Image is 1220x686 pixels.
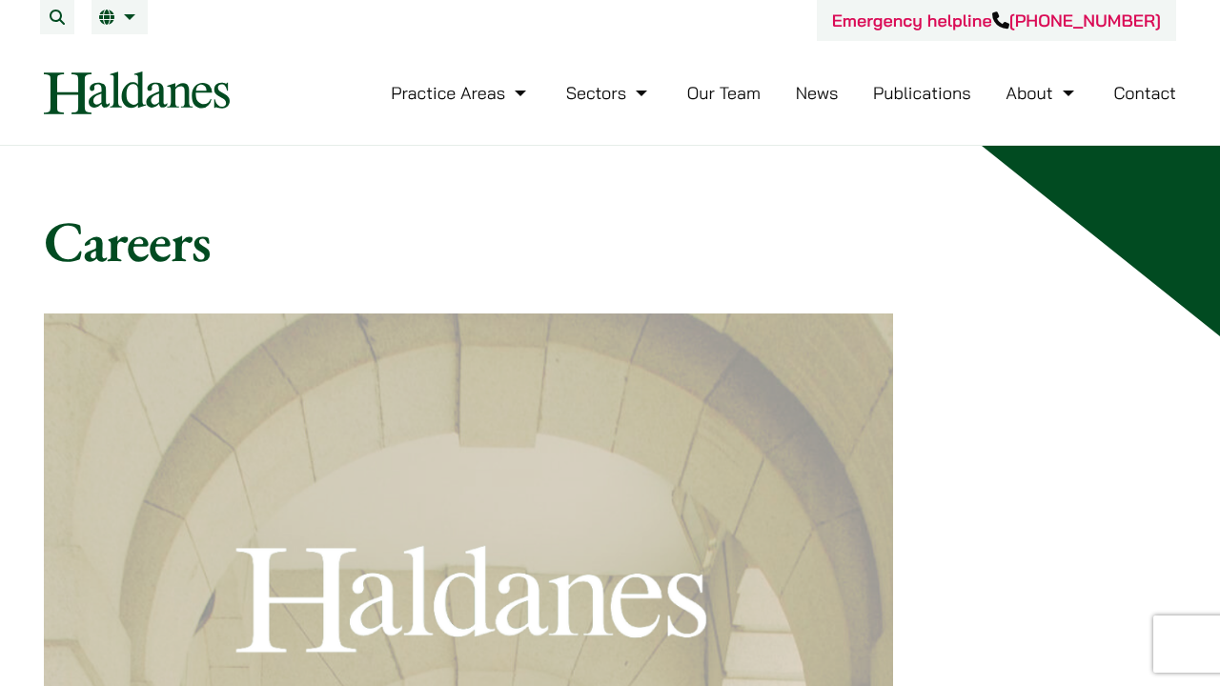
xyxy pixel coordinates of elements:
[1113,82,1176,104] a: Contact
[566,82,652,104] a: Sectors
[44,207,1176,275] h1: Careers
[99,10,140,25] a: EN
[391,82,531,104] a: Practice Areas
[796,82,839,104] a: News
[873,82,971,104] a: Publications
[687,82,761,104] a: Our Team
[1006,82,1078,104] a: About
[44,71,230,114] img: Logo of Haldanes
[832,10,1161,31] a: Emergency helpline[PHONE_NUMBER]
